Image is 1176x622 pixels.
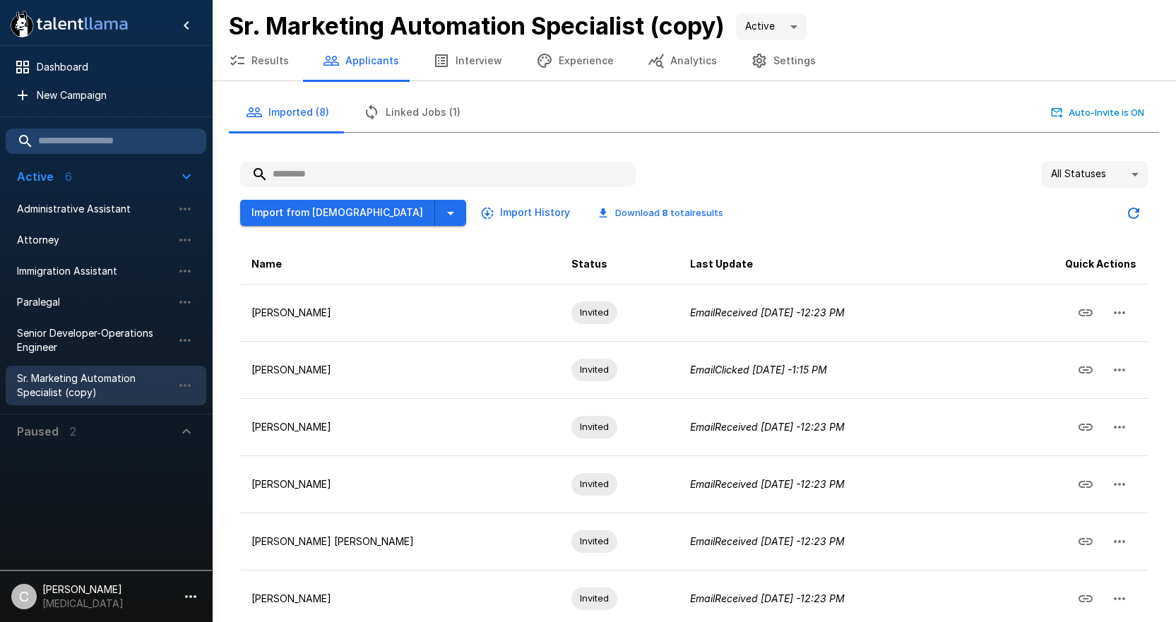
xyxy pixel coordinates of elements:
button: Import History [477,200,576,226]
span: Invited [571,306,617,319]
i: Email Received [DATE] - 12:23 PM [690,306,845,318]
button: Imported (8) [229,92,346,132]
button: Interview [416,41,519,80]
span: Copy Interview Link [1069,591,1103,603]
p: [PERSON_NAME] [251,420,549,434]
span: Copy Interview Link [1069,305,1103,317]
span: Invited [571,363,617,376]
button: Applicants [306,41,416,80]
i: Email Received [DATE] - 12:23 PM [690,535,845,547]
span: Invited [571,592,617,605]
span: Copy Interview Link [1069,362,1103,374]
i: Email Received [DATE] - 12:23 PM [690,478,845,490]
th: Name [240,244,560,285]
i: Email Received [DATE] - 12:23 PM [690,592,845,604]
span: Copy Interview Link [1069,534,1103,546]
button: Updated Today - 3:06 PM [1119,199,1148,227]
th: Quick Actions [985,244,1148,285]
span: Copy Interview Link [1069,477,1103,489]
i: Email Received [DATE] - 12:23 PM [690,421,845,433]
button: Download 8 totalresults [587,202,735,224]
button: Auto-Invite is ON [1048,102,1148,124]
button: Import from [DEMOGRAPHIC_DATA] [240,200,435,226]
button: Settings [734,41,833,80]
th: Status [560,244,679,285]
p: [PERSON_NAME] [251,363,549,377]
span: Copy Interview Link [1069,419,1103,431]
th: Last Update [679,244,985,285]
b: 8 [662,207,668,218]
div: Active [736,13,807,40]
button: Results [212,41,306,80]
div: All Statuses [1042,161,1148,188]
p: [PERSON_NAME] [251,592,549,606]
p: [PERSON_NAME] [251,306,549,320]
i: Email Clicked [DATE] - 1:15 PM [690,364,827,376]
button: Linked Jobs (1) [346,92,477,132]
button: Experience [519,41,631,80]
button: Analytics [631,41,734,80]
b: Sr. Marketing Automation Specialist (copy) [229,11,725,40]
span: Invited [571,420,617,433]
span: Invited [571,477,617,491]
p: [PERSON_NAME] [PERSON_NAME] [251,534,549,549]
span: Invited [571,534,617,548]
p: [PERSON_NAME] [251,477,549,491]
